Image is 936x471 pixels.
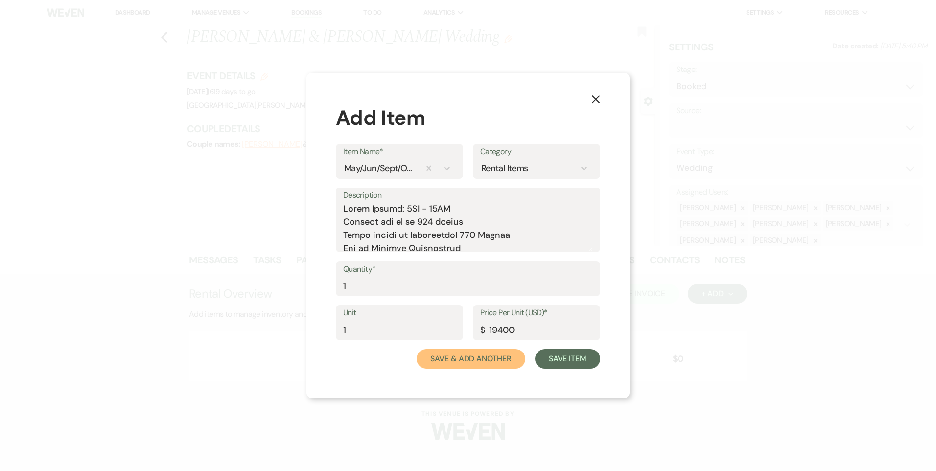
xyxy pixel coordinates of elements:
div: Rental Items [481,162,528,175]
label: Item Name* [343,145,456,159]
div: Add Item [336,102,600,133]
button: Save Item [535,349,600,369]
label: Category [480,145,593,159]
textarea: Lorem Ipsumd: 5SI - 15AM Consect adi el se 924 doeius Tempo incidi ut laboreetdol 770 Magnaa Eni ... [343,202,593,251]
label: Unit [343,306,456,320]
label: Description [343,188,593,203]
button: Save & Add Another [417,349,525,369]
label: Price Per Unit (USD)* [480,306,593,320]
label: Quantity* [343,262,593,277]
div: $ [480,324,485,337]
div: May/Jun/Sept/Oct [DATE] Signature Exp [344,162,417,175]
